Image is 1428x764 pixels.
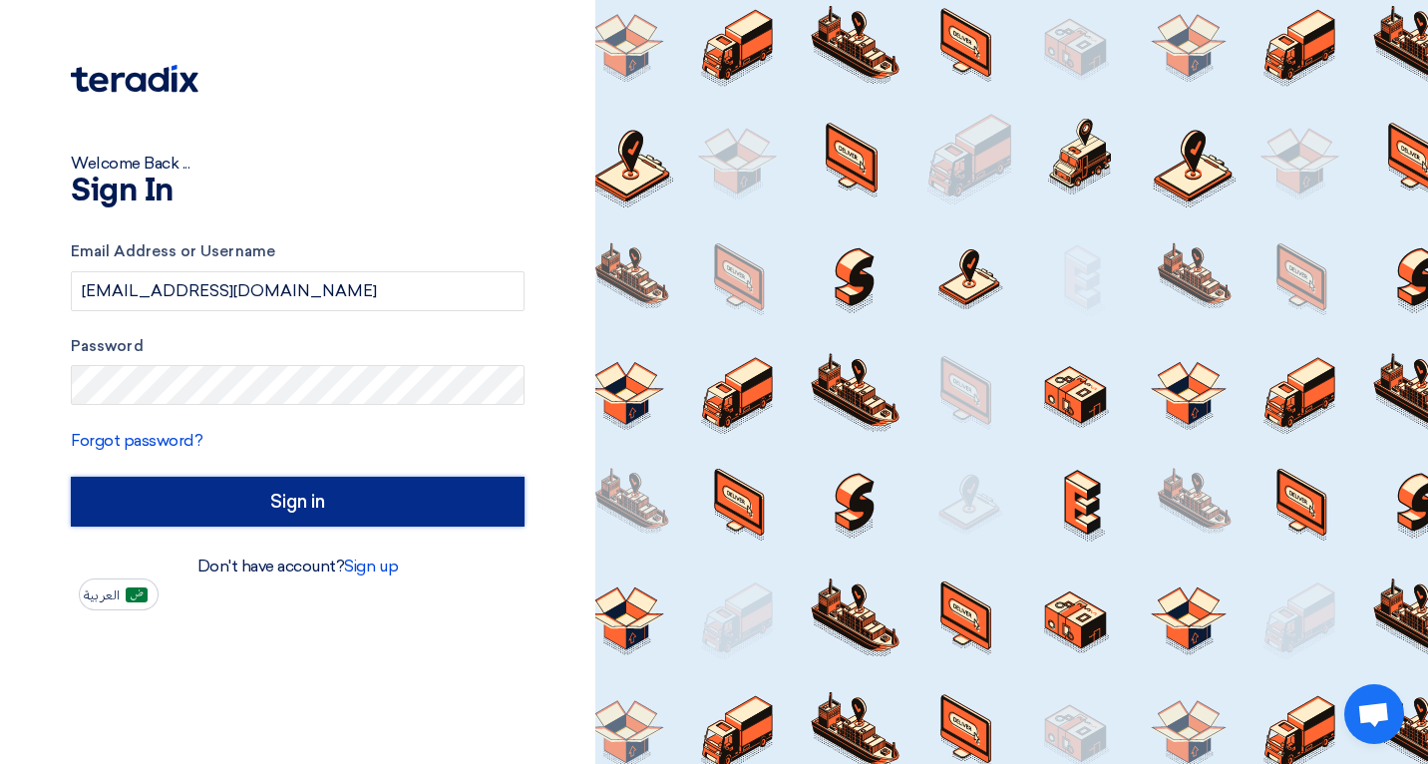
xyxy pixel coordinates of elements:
[71,431,202,450] a: Forgot password?
[71,477,525,527] input: Sign in
[1344,684,1404,744] div: Open chat
[71,271,525,311] input: Enter your business email or username
[71,65,198,93] img: Teradix logo
[84,588,120,602] span: العربية
[71,152,525,176] div: Welcome Back ...
[71,176,525,207] h1: Sign In
[71,555,525,578] div: Don't have account?
[344,557,398,575] a: Sign up
[71,240,525,263] label: Email Address or Username
[79,578,159,610] button: العربية
[71,335,525,358] label: Password
[126,587,148,602] img: ar-AR.png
